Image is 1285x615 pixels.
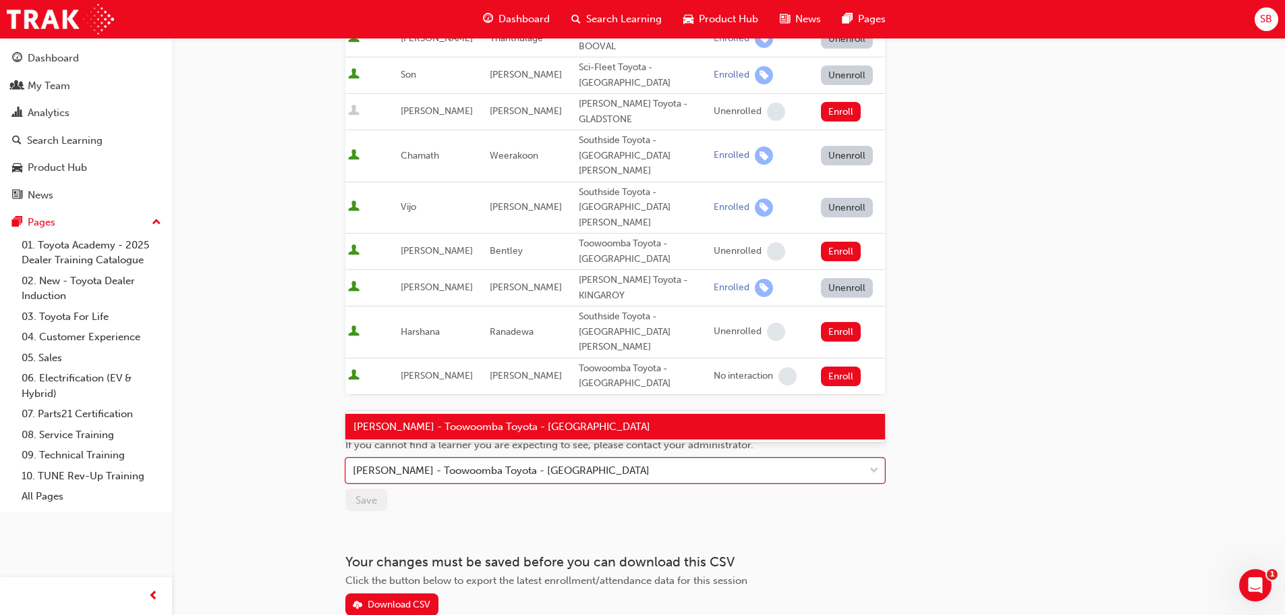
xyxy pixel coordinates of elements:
span: learningRecordVerb_ENROLL-icon [755,198,773,217]
span: learningRecordVerb_NONE-icon [778,367,797,385]
div: Download CSV [368,599,430,610]
a: search-iconSearch Learning [561,5,673,33]
span: 1 [1267,569,1278,580]
div: Product Hub [28,160,87,176]
span: car-icon [12,162,22,174]
span: [PERSON_NAME] [401,370,473,381]
a: 07. Parts21 Certification [16,404,167,425]
div: Pages [28,215,55,230]
a: 09. Technical Training [16,445,167,466]
span: User is active [348,200,360,214]
div: [PERSON_NAME] Toyota - KINGAROY [579,273,708,303]
div: Toowoomba Toyota - [GEOGRAPHIC_DATA] [579,236,708,267]
button: Unenroll [821,198,874,217]
span: Dashboard [498,11,550,27]
span: Search Learning [586,11,662,27]
div: [PERSON_NAME] Toyota - GLADSTONE [579,97,708,127]
span: news-icon [12,190,22,202]
a: 08. Service Training [16,425,167,446]
span: Pages [858,11,886,27]
span: [PERSON_NAME] [490,201,562,213]
a: My Team [5,74,167,99]
span: [PERSON_NAME] [490,282,562,293]
div: Southside Toyota - [GEOGRAPHIC_DATA][PERSON_NAME] [579,185,708,231]
a: Product Hub [5,155,167,180]
div: No interaction [714,370,773,383]
div: Sci-Fleet Toyota - [GEOGRAPHIC_DATA] [579,60,708,90]
span: [PERSON_NAME] [401,32,473,44]
span: guage-icon [12,53,22,65]
span: Son [401,69,416,80]
span: pages-icon [843,11,853,28]
a: car-iconProduct Hub [673,5,769,33]
div: [PERSON_NAME] - Toowoomba Toyota - [GEOGRAPHIC_DATA] [353,463,650,479]
div: Unenrolled [714,245,762,258]
a: 06. Electrification (EV & Hybrid) [16,368,167,404]
span: people-icon [12,80,22,92]
iframe: Intercom live chat [1239,569,1272,601]
div: Dashboard [28,51,79,66]
a: All Pages [16,486,167,507]
div: Unenrolled [714,325,762,338]
span: news-icon [780,11,790,28]
span: learningRecordVerb_ENROLL-icon [755,30,773,48]
img: Trak [7,4,114,34]
span: down-icon [869,462,879,480]
a: 03. Toyota For Life [16,306,167,327]
div: Enrolled [714,282,749,294]
span: Save [355,494,377,506]
span: learningRecordVerb_NONE-icon [767,103,785,121]
button: Save [345,489,387,511]
button: Enroll [821,242,861,261]
div: Enrolled [714,149,749,162]
span: Thanthulage [490,32,543,44]
a: pages-iconPages [832,5,896,33]
span: Bentley [490,245,523,257]
div: Enrolled [714,32,749,45]
span: pages-icon [12,217,22,229]
span: learningRecordVerb_ENROLL-icon [755,66,773,84]
div: Analytics [28,105,69,121]
a: Search Learning [5,128,167,153]
span: [PERSON_NAME] [401,245,473,257]
span: [PERSON_NAME] [401,105,473,117]
span: [PERSON_NAME] - Toowoomba Toyota - [GEOGRAPHIC_DATA] [353,421,650,433]
span: User is active [348,281,360,294]
span: learningRecordVerb_ENROLL-icon [755,279,773,297]
span: learningRecordVerb_NONE-icon [767,323,785,341]
span: User is active [348,149,360,163]
span: User is inactive [348,105,360,118]
span: News [795,11,821,27]
a: news-iconNews [769,5,832,33]
button: Pages [5,210,167,235]
span: learningRecordVerb_ENROLL-icon [755,146,773,165]
a: News [5,183,167,208]
span: car-icon [683,11,693,28]
a: 02. New - Toyota Dealer Induction [16,271,167,306]
span: Product Hub [699,11,758,27]
span: chart-icon [12,107,22,119]
div: My Team [28,78,70,94]
span: User is active [348,68,360,82]
span: [PERSON_NAME] [490,69,562,80]
a: 01. Toyota Academy - 2025 Dealer Training Catalogue [16,235,167,271]
button: SB [1255,7,1278,31]
div: Toowoomba Toyota - [GEOGRAPHIC_DATA] [579,361,708,392]
a: Analytics [5,101,167,126]
span: [PERSON_NAME] [490,370,562,381]
span: search-icon [12,135,22,147]
span: Vijo [401,201,416,213]
span: guage-icon [483,11,493,28]
span: [PERSON_NAME] [490,105,562,117]
span: Ranadewa [490,326,534,338]
div: [PERSON_NAME] Toyota - BOOVAL [579,24,708,54]
h3: Your changes must be saved before you can download this CSV [345,554,885,570]
div: Enrolled [714,201,749,214]
button: Enroll [821,102,861,122]
button: Unenroll [821,146,874,165]
a: Dashboard [5,46,167,71]
button: Enroll [821,322,861,342]
span: up-icon [152,214,161,232]
span: download-icon [353,600,362,612]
